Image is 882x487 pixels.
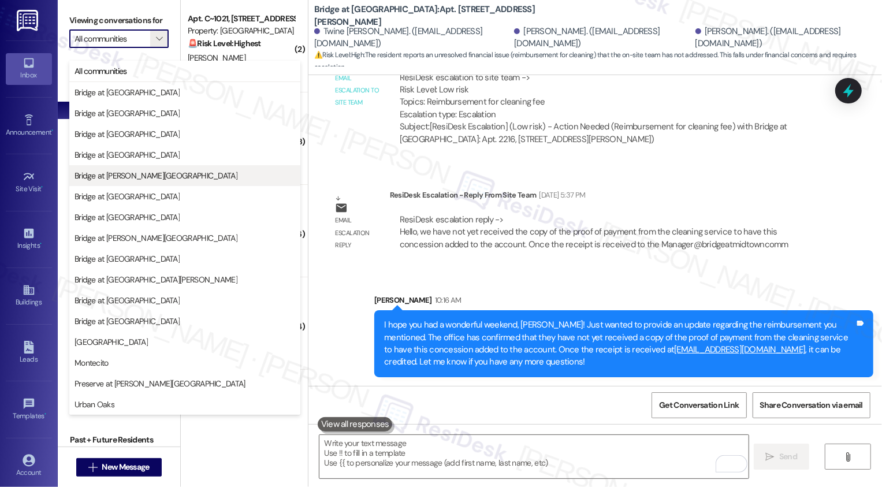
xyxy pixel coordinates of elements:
span: Get Conversation Link [659,399,739,411]
span: • [51,127,53,135]
a: Buildings [6,280,52,311]
b: Bridge at [GEOGRAPHIC_DATA]: Apt. [STREET_ADDRESS][PERSON_NAME] [314,3,545,28]
span: [GEOGRAPHIC_DATA] [75,336,148,348]
span: All communities [75,65,127,77]
div: 10:16 AM [432,294,462,306]
span: New Message [102,461,149,473]
div: Subject: [ResiDesk Escalation] (Low risk) - Action Needed (Reimbursement for cleaning fee) with B... [400,121,815,146]
span: Bridge at [GEOGRAPHIC_DATA] [75,295,180,306]
span: Urban Oaks [75,399,114,410]
label: Viewing conversations for [69,12,169,29]
strong: 🚨 Risk Level: Highest [188,38,261,49]
span: Send [779,451,797,463]
span: Montecito [75,357,109,369]
span: Bridge at [GEOGRAPHIC_DATA][PERSON_NAME] [75,274,237,285]
div: [PERSON_NAME]. ([EMAIL_ADDRESS][DOMAIN_NAME]) [514,25,692,50]
div: Email escalation to site team [335,72,380,109]
span: Preserve at [PERSON_NAME][GEOGRAPHIC_DATA] [75,378,245,389]
input: All communities [75,29,150,48]
a: Site Visit • [6,167,52,198]
div: [PERSON_NAME]. ([EMAIL_ADDRESS][DOMAIN_NAME]) [695,25,873,50]
a: Templates • [6,394,52,425]
div: I hope you had a wonderful weekend, [PERSON_NAME]! Just wanted to provide an update regarding the... [384,319,855,369]
span: Bridge at [GEOGRAPHIC_DATA] [75,149,180,161]
div: [PERSON_NAME] [374,294,873,310]
div: Prospects + Residents [58,65,180,77]
span: Share Conversation via email [760,399,863,411]
a: Account [6,451,52,482]
a: [EMAIL_ADDRESS][DOMAIN_NAME] [674,344,805,355]
a: Insights • [6,224,52,255]
img: ResiDesk Logo [17,10,40,31]
button: Send [754,444,810,470]
span: Bridge at [GEOGRAPHIC_DATA] [75,315,180,327]
i:  [156,34,162,43]
span: • [42,183,43,191]
a: Leads [6,337,52,369]
span: [PERSON_NAME] [188,53,245,63]
div: Residents [58,328,180,340]
div: ResiDesk escalation reply -> Hello, we have not yet received the copy of the proof of payment fro... [400,214,788,250]
strong: ⚠️ Risk Level: High [314,50,364,60]
span: Bridge at [GEOGRAPHIC_DATA] [75,128,180,140]
span: Bridge at [GEOGRAPHIC_DATA] [75,191,180,202]
span: Bridge at [GEOGRAPHIC_DATA] [75,87,180,98]
span: Bridge at [GEOGRAPHIC_DATA] [75,211,180,223]
textarea: To enrich screen reader interactions, please activate Accessibility in Grammarly extension settings [319,435,749,478]
div: Email escalation reply [335,214,380,251]
div: Property: [GEOGRAPHIC_DATA] [188,25,295,37]
button: Share Conversation via email [753,392,870,418]
span: Bridge at [PERSON_NAME][GEOGRAPHIC_DATA] [75,170,237,181]
span: • [40,240,42,248]
i:  [88,463,97,472]
div: ResiDesk escalation to site team -> Risk Level: Low risk Topics: Reimbursement for cleaning fee E... [400,72,815,121]
div: ResiDesk Escalation - Reply From Site Team [390,189,825,205]
i:  [844,452,853,462]
i:  [766,452,775,462]
button: New Message [76,458,162,477]
span: Bridge at [PERSON_NAME][GEOGRAPHIC_DATA] [75,232,237,244]
span: : The resident reports an unresolved financial issue (reimbursement for cleaning) that the on-sit... [314,49,882,74]
div: Prospects [58,223,180,235]
a: Inbox [6,53,52,84]
span: • [44,410,46,418]
div: Twine [PERSON_NAME]. ([EMAIL_ADDRESS][DOMAIN_NAME]) [314,25,511,50]
span: Bridge at [GEOGRAPHIC_DATA] [75,107,180,119]
button: Get Conversation Link [652,392,746,418]
span: Bridge at [GEOGRAPHIC_DATA] [75,253,180,265]
div: [DATE] 5:37 PM [537,189,586,201]
div: Past + Future Residents [58,434,180,446]
div: Apt. C~1021, [STREET_ADDRESS] [188,13,295,25]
